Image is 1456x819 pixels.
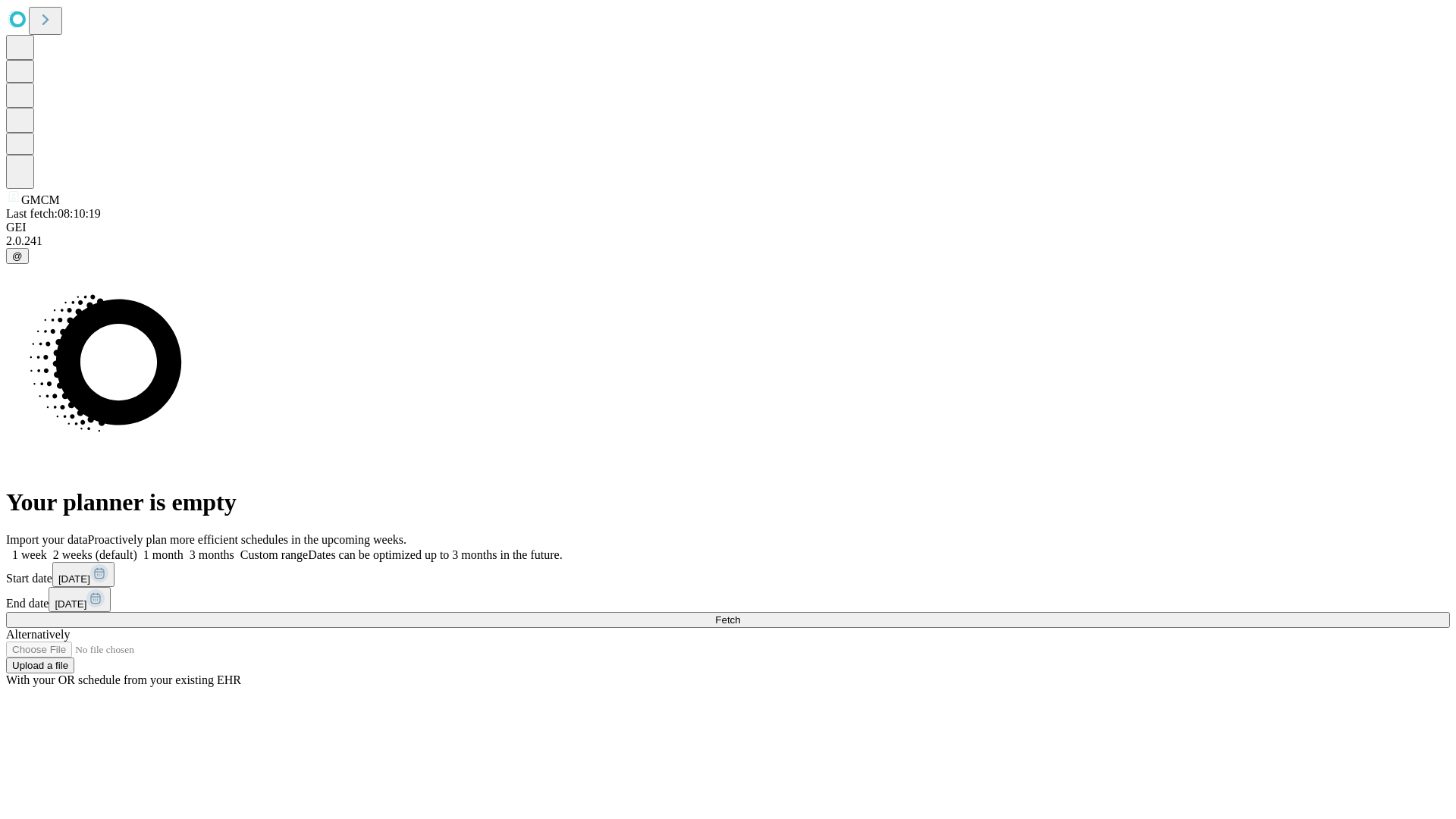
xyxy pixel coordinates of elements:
[58,573,90,585] span: [DATE]
[55,598,86,610] span: [DATE]
[190,548,234,561] span: 3 months
[6,533,88,546] span: Import your data
[6,207,101,220] span: Last fetch: 08:10:19
[6,673,241,686] span: With your OR schedule from your existing EHR
[308,548,562,561] span: Dates can be optimized up to 3 months in the future.
[6,628,70,641] span: Alternatively
[52,562,115,587] button: [DATE]
[6,657,74,673] button: Upload a file
[6,221,1450,234] div: GEI
[240,548,308,561] span: Custom range
[12,548,47,561] span: 1 week
[21,193,60,206] span: GMCM
[6,234,1450,248] div: 2.0.241
[49,587,111,612] button: [DATE]
[6,488,1450,516] h1: Your planner is empty
[6,562,1450,587] div: Start date
[12,250,23,262] span: @
[143,548,184,561] span: 1 month
[88,533,406,546] span: Proactively plan more efficient schedules in the upcoming weeks.
[6,612,1450,628] button: Fetch
[53,548,137,561] span: 2 weeks (default)
[715,614,740,626] span: Fetch
[6,248,29,264] button: @
[6,587,1450,612] div: End date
